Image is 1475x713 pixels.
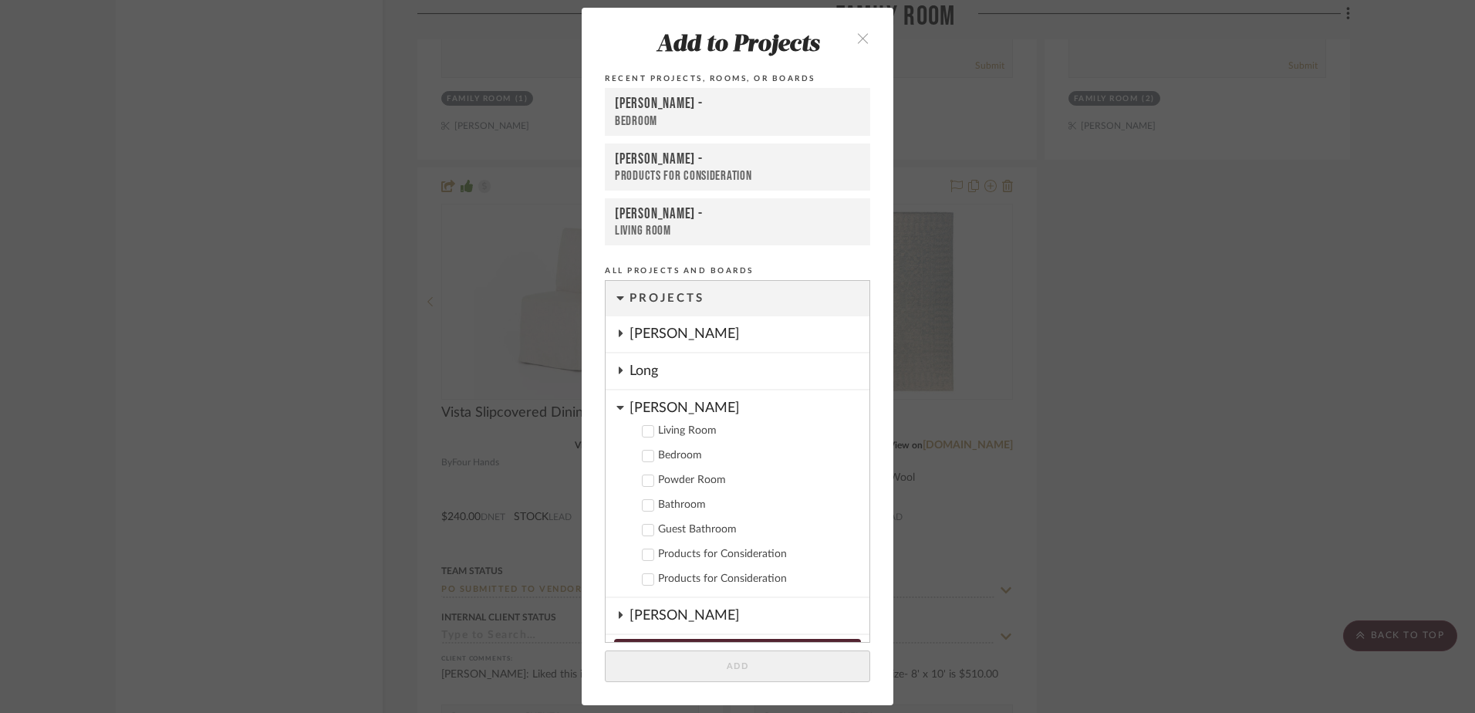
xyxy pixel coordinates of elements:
[658,449,857,462] div: Bedroom
[658,573,857,586] div: Products for Consideration
[629,598,869,634] div: [PERSON_NAME]
[615,223,860,238] div: Living Room
[658,498,857,512] div: Bathroom
[658,424,857,438] div: Living Room
[615,150,860,168] div: [PERSON_NAME] -
[605,72,870,86] div: Recent Projects, Rooms, or Boards
[629,353,869,389] div: Long
[840,22,886,53] button: close
[615,205,860,223] div: [PERSON_NAME] -
[605,650,870,682] button: Add
[614,639,861,667] button: + CREATE NEW PROJECT
[658,548,857,561] div: Products for Consideration
[615,113,860,130] div: Bedroom
[658,523,857,536] div: Guest Bathroom
[605,264,870,278] div: All Projects and Boards
[658,474,857,487] div: Powder Room
[629,281,869,316] div: Projects
[615,95,860,113] div: [PERSON_NAME] -
[605,32,870,59] div: Add to Projects
[629,316,869,352] div: [PERSON_NAME]
[629,390,869,417] div: [PERSON_NAME]
[615,168,860,184] div: Products for Consideration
